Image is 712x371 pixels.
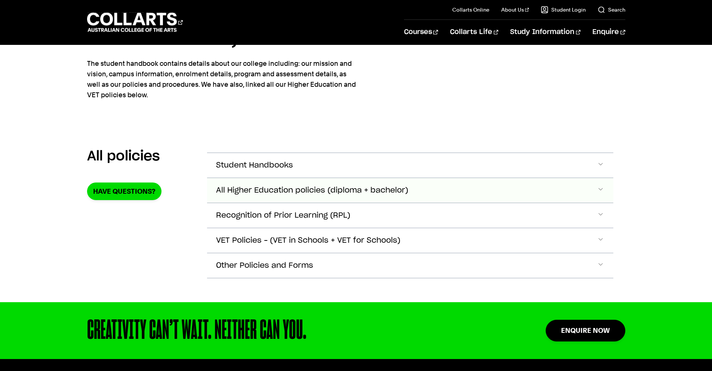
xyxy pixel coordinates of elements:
a: Enquire [592,20,625,45]
span: Other Policies and Forms [216,261,313,270]
span: Student Handbooks [216,161,293,170]
button: All Higher Education policies (diploma + bachelor) [207,178,613,203]
button: Student Handbooks [207,153,613,178]
div: Go to homepage [87,12,183,33]
button: Other Policies and Forms [207,253,613,278]
span: VET Policies – (VET in Schools + VET for Schools) [216,236,400,245]
a: Collarts Life [450,20,498,45]
a: Study Information [510,20,580,45]
p: The student handbook contains details about our college including: our mission and vision, campus... [87,58,360,100]
button: VET Policies – (VET in Schools + VET for Schools) [207,228,613,253]
section: Accordion Section [87,133,625,302]
a: Have Questions? [87,183,161,200]
span: All Higher Education policies (diploma + bachelor) [216,186,408,195]
a: Search [598,6,625,13]
div: CREATIVITY CAN’T WAIT. NEITHER CAN YOU. [87,317,498,344]
a: Student Login [541,6,586,13]
a: Enquire Now [546,320,625,341]
span: Recognition of Prior Learning (RPL) [216,211,350,220]
button: Recognition of Prior Learning (RPL) [207,203,613,228]
a: Courses [404,20,438,45]
a: About Us [501,6,529,13]
a: Collarts Online [452,6,489,13]
h2: All policies [87,148,160,165]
